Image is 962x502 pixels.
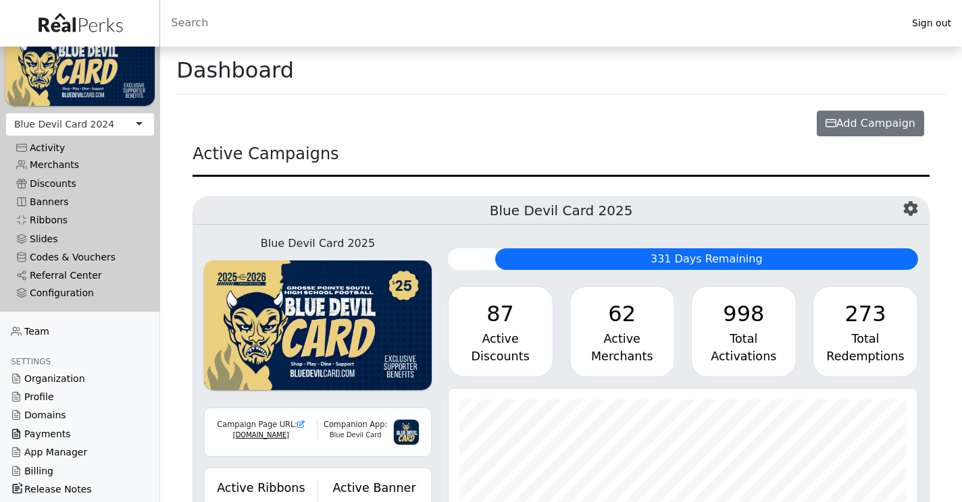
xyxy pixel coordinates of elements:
img: 3g6IGvkLNUf97zVHvl5PqY3f2myTnJRpqDk2mpnC.png [393,419,420,445]
div: Total [703,330,785,347]
a: 87 Active Discounts [448,286,553,377]
a: Sign out [901,14,962,32]
div: 87 [459,298,542,330]
div: Active Ribbons [213,479,309,497]
div: 998 [703,298,785,330]
div: Redemptions [824,347,907,365]
div: Blue Devil Card [318,430,393,441]
span: Settings [11,357,51,366]
a: 62 Active Merchants [569,286,675,377]
div: 273 [824,298,907,330]
img: real_perks_logo-01.svg [31,8,128,38]
a: Discounts [5,174,155,192]
a: Banners [5,193,155,211]
div: Active [581,330,663,347]
h1: Dashboard [176,57,294,83]
a: Slides [5,229,155,248]
a: Codes & Vouchers [5,248,155,267]
a: Referral Center [5,267,155,285]
div: Total [824,330,907,347]
div: 62 [581,298,663,330]
img: KU4oQBlrJSc0VFV40ZYsMGU8qVNshE7dAADzWlty.png [5,20,155,105]
img: WvZzOez5OCqmO91hHZfJL7W2tJ07LbGMjwPPNJwI.png [204,260,431,390]
div: Blue Devil Card 2025 [204,235,431,252]
div: Active Campaigns [193,142,930,177]
input: Search [160,7,901,39]
a: 273 Total Redemptions [813,286,918,377]
div: Active Banner [326,479,422,497]
a: Merchants [5,156,155,174]
div: Activations [703,347,785,365]
a: 998 Total Activations [691,286,796,377]
h5: Blue Devil Card 2025 [193,197,929,225]
div: Blue Devil Card 2024 [14,117,114,132]
div: Merchants [581,347,663,365]
a: Ribbons [5,211,155,229]
div: Configuration [16,287,144,299]
div: Discounts [459,347,542,365]
button: Add Campaign [817,111,924,136]
div: 331 Days Remaining [495,248,918,270]
div: Companion App: [318,419,393,430]
div: Activity [16,142,144,154]
a: [DOMAIN_NAME] [233,431,289,439]
div: Active [459,330,542,347]
div: Campaign Page URL: [213,419,309,430]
